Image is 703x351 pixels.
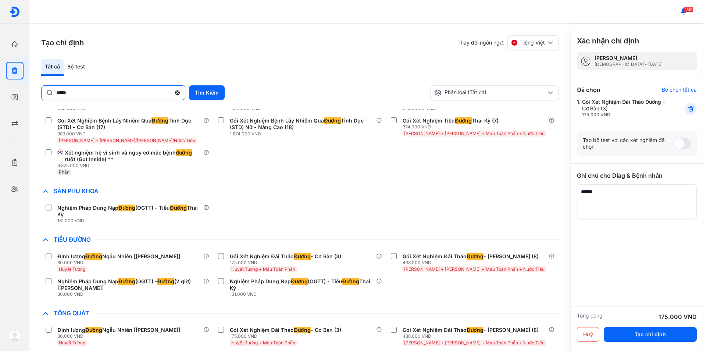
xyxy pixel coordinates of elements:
[230,106,376,111] div: 1.194.000 VND
[85,253,102,260] span: Đường
[595,61,663,67] div: [DEMOGRAPHIC_DATA] - [DATE]
[403,327,539,333] div: Gói Xét Nghiệm Đái Tháo - [PERSON_NAME] (8)
[604,327,697,342] button: Tạo chỉ định
[59,340,85,345] span: Huyết Tương
[294,327,311,333] span: Đường
[577,36,639,46] h3: Xác nhận chỉ định
[404,131,545,136] span: [PERSON_NAME] + [PERSON_NAME] + Máu Toàn Phần + Nước Tiểu
[404,340,545,345] span: [PERSON_NAME] + [PERSON_NAME] + Máu Toàn Phần + Nước Tiểu
[659,312,697,321] div: 175.000 VND
[403,333,547,339] div: 438.000 VND
[230,333,344,339] div: 175.000 VND
[595,55,663,61] div: [PERSON_NAME]
[50,309,93,317] span: Tổng Quát
[170,205,187,211] span: Đường
[59,169,69,175] span: Phân
[57,131,203,137] div: 983.000 VND
[577,327,599,342] button: Huỷ
[404,266,545,272] span: [PERSON_NAME] + [PERSON_NAME] + Máu Toàn Phần + Nước Tiểu
[583,137,673,150] div: Tạo bộ test với các xét nghiệm đã chọn
[57,205,200,218] div: Nghiệm Pháp Dung Nạp (OGTT) - Tiểu Thai Kỳ
[324,117,341,124] span: Đường
[230,327,341,333] div: Gói Xét Nghiệm Đái Tháo - Cơ Bản (3)
[57,333,183,339] div: 30.000 VND
[59,266,85,272] span: Huyết Tương
[577,99,667,118] div: 1.
[57,253,180,260] div: Định lượng Ngẫu Nhiên [[PERSON_NAME]]
[151,117,168,124] span: Đường
[176,149,192,156] span: đường
[230,117,373,131] div: Gói Xét Nghiệm Bệnh Lây Nhiễm Qua Tình Dục (STD) Nữ - Nâng Cao (18)
[403,117,499,124] div: Gói Xét Nghiệm Tiểu Thai Kỳ (7)
[85,327,102,333] span: Đường
[57,218,203,224] div: 131.000 VND
[57,278,200,291] div: Nghiệm Pháp Dung Nạp (OGTT) - (2 giờ) [[PERSON_NAME]]
[57,291,203,297] div: 30.000 VND
[520,39,545,46] span: Tiếng Việt
[189,85,225,100] button: Tìm Kiếm
[577,85,600,94] div: Đã chọn
[457,35,559,50] div: Thay đổi ngôn ngữ:
[57,327,180,333] div: Định lượng Ngẫu Nhiên [[PERSON_NAME]]
[57,106,203,111] div: 465.000 VND
[57,260,183,266] div: 30.000 VND
[50,236,94,243] span: Tiểu Đường
[41,59,64,76] div: Tất cả
[231,266,295,272] span: Huyết Tương + Máu Toàn Phần
[342,278,359,285] span: Đường
[455,117,472,124] span: Đường
[64,59,89,76] div: Bộ test
[9,330,21,342] img: logo
[403,253,539,260] div: Gói Xét Nghiệm Đái Tháo - [PERSON_NAME] (8)
[403,260,547,266] div: 438.000 VND
[467,327,483,333] span: Đường
[41,38,84,48] h3: Tạo chỉ định
[662,86,697,93] div: Bỏ chọn tất cả
[230,278,373,291] div: Nghiệm Pháp Dung Nạp (OGTT) - Tiểu Thai Kỳ
[577,312,603,321] div: Tổng cộng
[294,253,311,260] span: Đường
[582,112,667,118] div: 175.000 VND
[59,138,195,143] span: [PERSON_NAME] + [PERSON_NAME]/[PERSON_NAME]/Nước Tiểu
[57,163,203,169] div: 6.325.000 VND
[230,253,341,260] div: Gói Xét Nghiệm Đái Tháo - Cơ Bản (3)
[230,291,376,297] div: 131.000 VND
[291,278,308,285] span: Đường
[582,99,667,118] div: Gói Xét Nghiệm Đái Tháo Đường - Cơ Bản (3)
[57,117,200,131] div: Gói Xét Nghiệm Bệnh Lây Nhiễm Qua Tình Dục (STD) - Cơ Bản (17)
[434,89,546,96] div: Phân loại (Tất cả)
[65,149,200,163] div: Xét nghiệm hệ vi sinh và nguy cơ mắc bệnh ruột (Gut Inside) **
[9,6,20,17] img: logo
[403,106,549,111] div: 2.500.000 VND
[230,260,344,266] div: 175.000 VND
[118,278,135,285] span: Đường
[231,340,295,345] span: Huyết Tương + Máu Toàn Phần
[684,7,693,12] span: 1819
[403,124,547,130] div: 374.000 VND
[467,253,483,260] span: Đường
[118,205,135,211] span: Đường
[157,278,174,285] span: Đường
[230,131,376,137] div: 1.674.000 VND
[577,171,697,180] div: Ghi chú cho Diag & Bệnh nhân
[50,187,102,195] span: Sản Phụ Khoa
